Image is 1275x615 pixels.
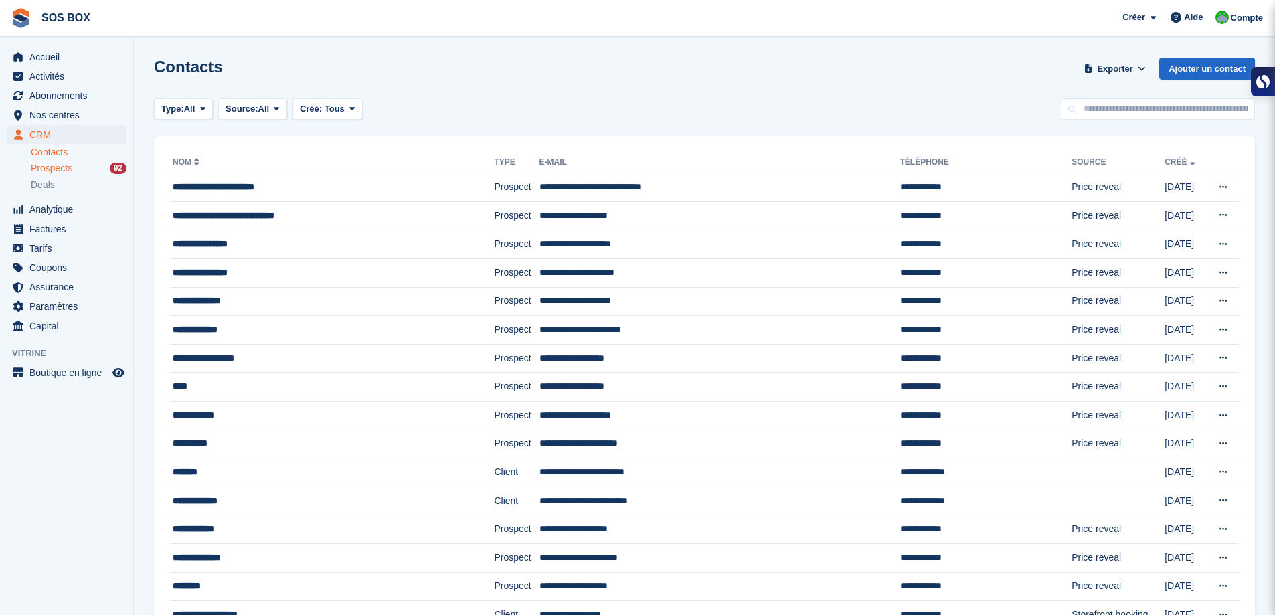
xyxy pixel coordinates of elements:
[12,347,133,360] span: Vitrine
[29,125,110,144] span: CRM
[31,179,55,191] span: Deals
[31,146,126,159] a: Contacts
[258,102,270,116] span: All
[494,373,539,402] td: Prospect
[1072,543,1165,572] td: Price reveal
[7,67,126,86] a: menu
[900,152,1072,173] th: Téléphone
[29,86,110,105] span: Abonnements
[494,515,539,544] td: Prospect
[1165,344,1205,373] td: [DATE]
[218,98,287,120] button: Source: All
[1165,458,1205,487] td: [DATE]
[36,7,96,29] a: SOS BOX
[173,157,202,167] a: Nom
[7,258,126,277] a: menu
[1165,401,1205,430] td: [DATE]
[7,278,126,296] a: menu
[1072,373,1165,402] td: Price reveal
[7,239,126,258] a: menu
[494,230,539,259] td: Prospect
[226,102,258,116] span: Source:
[29,219,110,238] span: Factures
[154,98,213,120] button: Type: All
[494,543,539,572] td: Prospect
[7,48,126,66] a: menu
[7,200,126,219] a: menu
[1072,430,1165,458] td: Price reveal
[110,163,126,174] div: 92
[29,297,110,316] span: Paramètres
[1122,11,1145,24] span: Créer
[1072,287,1165,316] td: Price reveal
[494,487,539,515] td: Client
[1165,543,1205,572] td: [DATE]
[7,219,126,238] a: menu
[494,201,539,230] td: Prospect
[494,152,539,173] th: Type
[494,572,539,601] td: Prospect
[7,106,126,124] a: menu
[161,102,184,116] span: Type:
[1072,173,1165,202] td: Price reveal
[1097,62,1132,76] span: Exporter
[1165,173,1205,202] td: [DATE]
[494,287,539,316] td: Prospect
[1072,152,1165,173] th: Source
[1072,401,1165,430] td: Price reveal
[1072,316,1165,345] td: Price reveal
[1165,515,1205,544] td: [DATE]
[1072,344,1165,373] td: Price reveal
[29,258,110,277] span: Coupons
[494,458,539,487] td: Client
[300,104,322,114] span: Créé:
[325,104,345,114] span: Tous
[1165,258,1205,287] td: [DATE]
[1165,487,1205,515] td: [DATE]
[154,58,223,76] h1: Contacts
[29,67,110,86] span: Activités
[1165,157,1197,167] a: Créé
[494,344,539,373] td: Prospect
[292,98,363,120] button: Créé: Tous
[1072,201,1165,230] td: Price reveal
[494,258,539,287] td: Prospect
[29,278,110,296] span: Assurance
[1184,11,1203,24] span: Aide
[1159,58,1255,80] a: Ajouter un contact
[110,365,126,381] a: Boutique d'aperçu
[29,239,110,258] span: Tarifs
[29,200,110,219] span: Analytique
[1072,230,1165,259] td: Price reveal
[1072,572,1165,601] td: Price reveal
[29,48,110,66] span: Accueil
[184,102,195,116] span: All
[31,161,126,175] a: Prospects 92
[29,106,110,124] span: Nos centres
[494,430,539,458] td: Prospect
[1165,230,1205,259] td: [DATE]
[1165,572,1205,601] td: [DATE]
[1165,373,1205,402] td: [DATE]
[29,317,110,335] span: Capital
[7,125,126,144] a: menu
[1072,258,1165,287] td: Price reveal
[494,173,539,202] td: Prospect
[29,363,110,382] span: Boutique en ligne
[539,152,900,173] th: E-mail
[1165,430,1205,458] td: [DATE]
[1231,11,1263,25] span: Compte
[1072,515,1165,544] td: Price reveal
[7,86,126,105] a: menu
[31,178,126,192] a: Deals
[1165,316,1205,345] td: [DATE]
[11,8,31,28] img: stora-icon-8386f47178a22dfd0bd8f6a31ec36ba5ce8667c1dd55bd0f319d3a0aa187defe.svg
[7,363,126,382] a: menu
[31,162,72,175] span: Prospects
[494,316,539,345] td: Prospect
[1082,58,1149,80] button: Exporter
[494,401,539,430] td: Prospect
[1215,11,1229,24] img: Fabrice
[7,297,126,316] a: menu
[1165,287,1205,316] td: [DATE]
